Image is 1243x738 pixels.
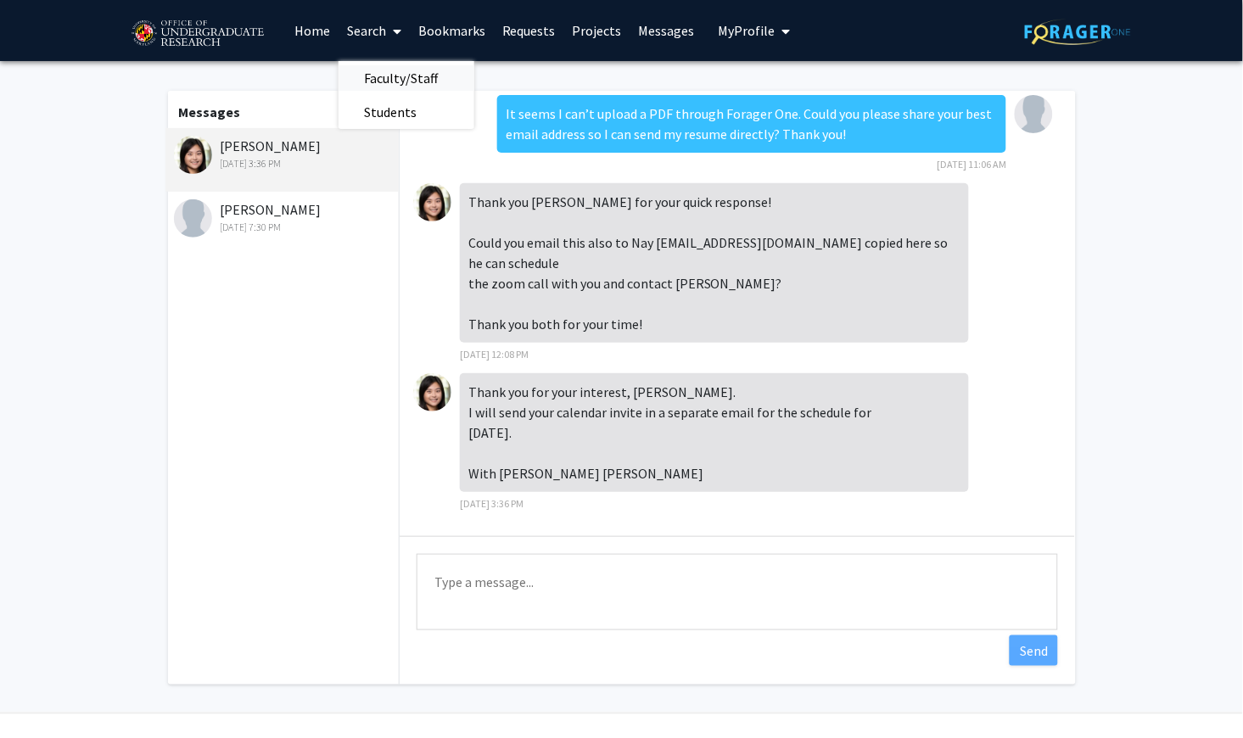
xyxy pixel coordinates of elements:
[937,158,1006,171] span: [DATE] 11:06 AM
[460,183,969,343] div: Thank you [PERSON_NAME] for your quick response! Could you email this also to Nay [EMAIL_ADDRESS]...
[13,662,72,725] iframe: Chat
[179,103,241,120] b: Messages
[174,136,212,174] img: Veronica Kang
[339,1,410,60] a: Search
[174,220,395,235] div: [DATE] 7:30 PM
[630,1,703,60] a: Messages
[174,199,395,235] div: [PERSON_NAME]
[339,65,474,91] a: Faculty/Staff
[410,1,494,60] a: Bookmarks
[417,554,1058,630] textarea: Message
[174,156,395,171] div: [DATE] 3:36 PM
[1025,19,1131,45] img: ForagerOne Logo
[174,199,212,238] img: Sarah Zimmerman
[497,95,1006,153] div: It seems I can’t upload a PDF through Forager One. Could you please share your best email address...
[126,13,269,55] img: University of Maryland Logo
[494,1,564,60] a: Requests
[1015,95,1053,133] img: Kelley May
[339,95,442,129] span: Students
[286,1,339,60] a: Home
[339,99,474,125] a: Students
[413,183,451,221] img: Veronica Kang
[460,373,969,492] div: Thank you for your interest, [PERSON_NAME]. I will send your calendar invite in a separate email ...
[460,497,524,510] span: [DATE] 3:36 PM
[339,61,463,95] span: Faculty/Staff
[564,1,630,60] a: Projects
[719,22,775,39] span: My Profile
[174,136,395,171] div: [PERSON_NAME]
[460,348,529,361] span: [DATE] 12:08 PM
[1010,635,1058,666] button: Send
[413,373,451,411] img: Veronica Kang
